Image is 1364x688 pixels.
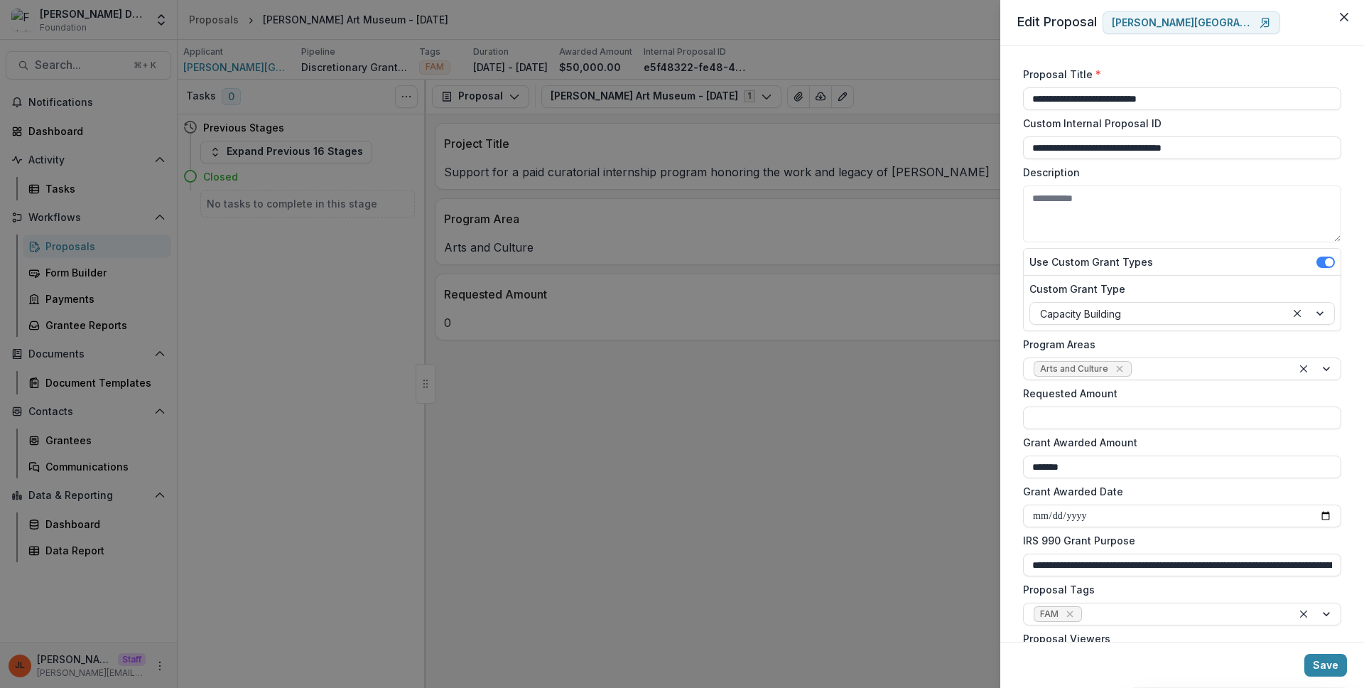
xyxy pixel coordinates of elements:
label: Program Areas [1023,337,1333,352]
label: Grant Awarded Amount [1023,435,1333,450]
div: Clear selected options [1295,606,1312,623]
button: Close [1333,6,1355,28]
label: Use Custom Grant Types [1029,254,1153,269]
label: IRS 990 Grant Purpose [1023,533,1333,548]
span: Arts and Culture [1040,364,1108,374]
div: Clear selected options [1289,305,1306,322]
label: Description [1023,165,1333,180]
label: Proposal Title [1023,67,1333,82]
p: [PERSON_NAME][GEOGRAPHIC_DATA] [1112,17,1254,29]
label: Proposal Viewers [1023,631,1333,646]
label: Proposal Tags [1023,582,1333,597]
label: Requested Amount [1023,386,1333,401]
div: Remove Arts and Culture [1113,362,1127,376]
label: Grant Awarded Date [1023,484,1333,499]
a: [PERSON_NAME][GEOGRAPHIC_DATA] [1103,11,1280,34]
div: Clear selected options [1295,360,1312,377]
label: Custom Grant Type [1029,281,1326,296]
span: Edit Proposal [1017,14,1097,29]
label: Custom Internal Proposal ID [1023,116,1333,131]
button: Save [1304,654,1347,677]
span: FAM [1040,609,1059,619]
div: Remove FAM [1063,607,1077,621]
